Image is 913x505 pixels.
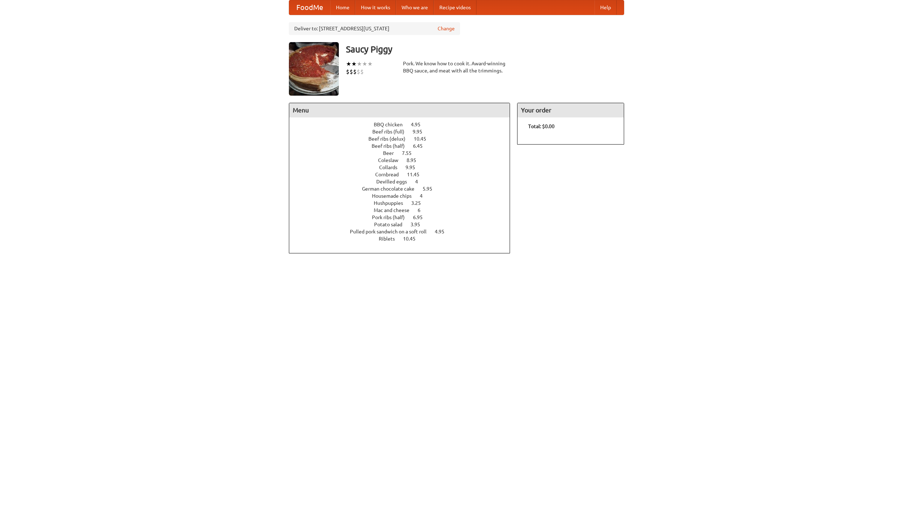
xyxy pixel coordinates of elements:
span: Beef ribs (delux) [368,136,413,142]
a: Pork ribs (half) 6.95 [372,214,436,220]
div: Pork. We know how to cook it. Award-winning BBQ sauce, and meat with all the trimmings. [403,60,510,74]
span: Pork ribs (half) [372,214,412,220]
a: Riblets 10.45 [379,236,429,242]
span: Mac and cheese [374,207,417,213]
li: ★ [351,60,357,68]
li: $ [357,68,360,76]
h3: Saucy Piggy [346,42,624,56]
span: BBQ chicken [374,122,410,127]
a: German chocolate cake 5.95 [362,186,445,192]
span: Riblets [379,236,402,242]
span: 8.95 [407,157,423,163]
span: 6.95 [413,214,430,220]
a: Collards 9.95 [379,165,428,170]
span: Beef ribs (full) [372,129,412,135]
li: $ [350,68,353,76]
span: 10.45 [414,136,433,142]
span: 7.55 [402,150,419,156]
span: 10.45 [403,236,423,242]
a: Cornbread 11.45 [375,172,433,177]
a: Hushpuppies 3.25 [374,200,434,206]
a: Devilled eggs 4 [376,179,431,185]
li: $ [353,68,357,76]
a: Help [595,0,617,15]
span: Beer [383,150,401,156]
span: 9.95 [413,129,429,135]
h4: Menu [289,103,510,117]
span: 11.45 [407,172,427,177]
span: 9.95 [406,165,422,170]
b: Total: $0.00 [528,123,555,129]
span: 6 [418,207,428,213]
span: German chocolate cake [362,186,422,192]
span: Beef ribs (half) [372,143,412,149]
li: ★ [367,60,373,68]
li: $ [346,68,350,76]
span: 5.95 [423,186,439,192]
span: 6.45 [413,143,430,149]
span: Devilled eggs [376,179,414,185]
span: 4 [415,179,425,185]
a: Beer 7.55 [383,150,425,156]
a: Beef ribs (full) 9.95 [372,129,435,135]
a: Recipe videos [434,0,476,15]
a: Change [438,25,455,32]
span: Pulled pork sandwich on a soft roll [350,229,434,234]
a: Mac and cheese 6 [374,207,434,213]
li: ★ [362,60,367,68]
span: 4.95 [435,229,452,234]
a: Beef ribs (delux) 10.45 [368,136,439,142]
span: Housemade chips [372,193,419,199]
a: How it works [355,0,396,15]
li: ★ [346,60,351,68]
a: Who we are [396,0,434,15]
span: Coleslaw [378,157,406,163]
a: FoodMe [289,0,330,15]
a: Beef ribs (half) 6.45 [372,143,436,149]
span: 3.25 [411,200,428,206]
a: Coleslaw 8.95 [378,157,429,163]
li: $ [360,68,364,76]
span: Cornbread [375,172,406,177]
span: Potato salad [374,222,409,227]
span: Hushpuppies [374,200,410,206]
span: 4.95 [411,122,428,127]
span: 3.95 [410,222,427,227]
h4: Your order [517,103,624,117]
a: Home [330,0,355,15]
span: 4 [420,193,430,199]
img: angular.jpg [289,42,339,96]
a: Potato salad 3.95 [374,222,433,227]
div: Deliver to: [STREET_ADDRESS][US_STATE] [289,22,460,35]
a: Pulled pork sandwich on a soft roll 4.95 [350,229,458,234]
li: ★ [357,60,362,68]
a: BBQ chicken 4.95 [374,122,434,127]
a: Housemade chips 4 [372,193,436,199]
span: Collards [379,165,404,170]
